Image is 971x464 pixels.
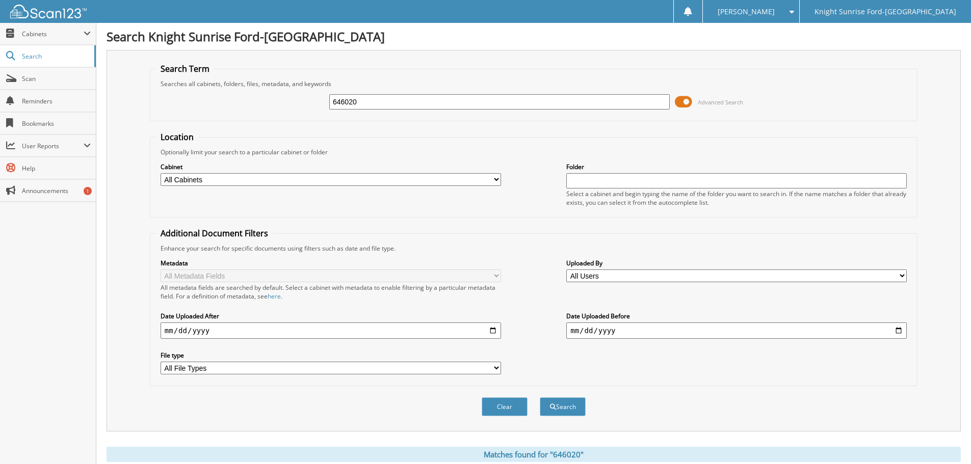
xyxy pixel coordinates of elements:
span: Help [22,164,91,173]
label: Uploaded By [566,259,907,267]
img: scan123-logo-white.svg [10,5,87,18]
div: Enhance your search for specific documents using filters such as date and file type. [155,244,912,253]
div: Matches found for "646020" [107,447,961,462]
label: Date Uploaded Before [566,312,907,320]
input: end [566,322,907,339]
span: Search [22,52,89,61]
span: Cabinets [22,30,84,38]
span: Reminders [22,97,91,105]
label: Date Uploaded After [161,312,501,320]
input: start [161,322,501,339]
span: Advanced Search [698,98,743,106]
div: 1 [84,187,92,195]
label: Folder [566,162,907,171]
button: Search [540,397,586,416]
span: Knight Sunrise Ford-[GEOGRAPHIC_DATA] [815,9,956,15]
span: Bookmarks [22,119,91,128]
span: Announcements [22,186,91,195]
legend: Location [155,131,199,143]
button: Clear [482,397,528,416]
div: Searches all cabinets, folders, files, metadata, and keywords [155,79,912,88]
h1: Search Knight Sunrise Ford-[GEOGRAPHIC_DATA] [107,28,961,45]
label: Metadata [161,259,501,267]
a: here [268,292,281,301]
legend: Search Term [155,63,215,74]
legend: Additional Document Filters [155,228,273,239]
span: Scan [22,74,91,83]
div: Optionally limit your search to a particular cabinet or folder [155,148,912,156]
span: [PERSON_NAME] [718,9,775,15]
label: File type [161,351,501,360]
div: All metadata fields are searched by default. Select a cabinet with metadata to enable filtering b... [161,283,501,301]
span: User Reports [22,142,84,150]
label: Cabinet [161,162,501,171]
div: Select a cabinet and begin typing the name of the folder you want to search in. If the name match... [566,189,907,207]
